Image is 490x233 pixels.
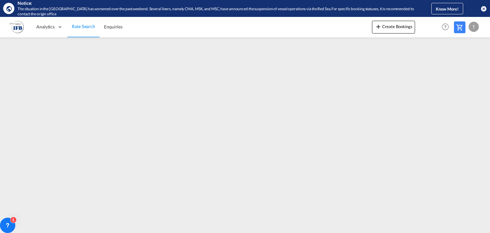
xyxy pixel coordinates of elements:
[375,23,382,30] md-icon: icon-plus 400-fg
[372,21,415,34] button: icon-plus 400-fgCreate Bookings
[10,20,24,34] img: b628ab10256c11eeb52753acbc15d091.png
[431,3,463,14] button: Know More!
[436,6,459,11] span: Know More!
[72,24,95,29] span: Rate Search
[469,22,479,32] div: T
[104,24,122,29] span: Enquiries
[440,21,451,32] span: Help
[480,5,487,12] button: icon-close-circle
[36,24,55,30] span: Analytics
[18,6,414,17] div: The situation in the Red Sea has worsened over the past weekend. Several liners, namely CMA, MSK,...
[32,17,67,37] div: Analytics
[100,17,127,37] a: Enquiries
[6,5,12,12] md-icon: icon-earth
[440,21,454,33] div: Help
[67,17,100,37] a: Rate Search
